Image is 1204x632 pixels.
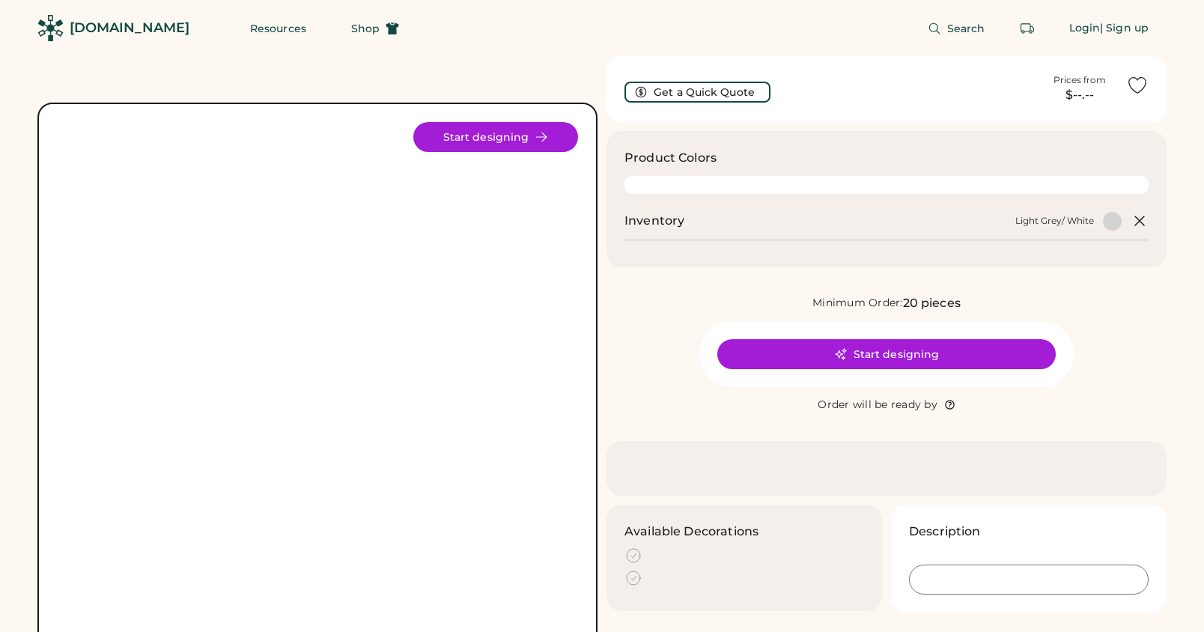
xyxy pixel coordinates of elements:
[1012,13,1042,43] button: Retrieve an order
[413,122,578,152] button: Start designing
[1053,74,1106,86] div: Prices from
[333,13,417,43] button: Shop
[1069,21,1101,36] div: Login
[1100,21,1149,36] div: | Sign up
[351,23,380,34] span: Shop
[624,149,717,167] h3: Product Colors
[232,13,324,43] button: Resources
[903,294,961,312] div: 20 pieces
[70,19,189,37] div: [DOMAIN_NAME]
[624,212,684,230] h2: Inventory
[624,523,758,541] h3: Available Decorations
[1015,215,1094,227] div: Light Grey/ White
[947,23,985,34] span: Search
[812,296,903,311] div: Minimum Order:
[624,82,770,103] button: Get a Quick Quote
[910,13,1003,43] button: Search
[717,339,1056,369] button: Start designing
[909,523,981,541] h3: Description
[37,15,64,41] img: Rendered Logo - Screens
[818,398,937,413] div: Order will be ready by
[1042,86,1117,104] div: $--.--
